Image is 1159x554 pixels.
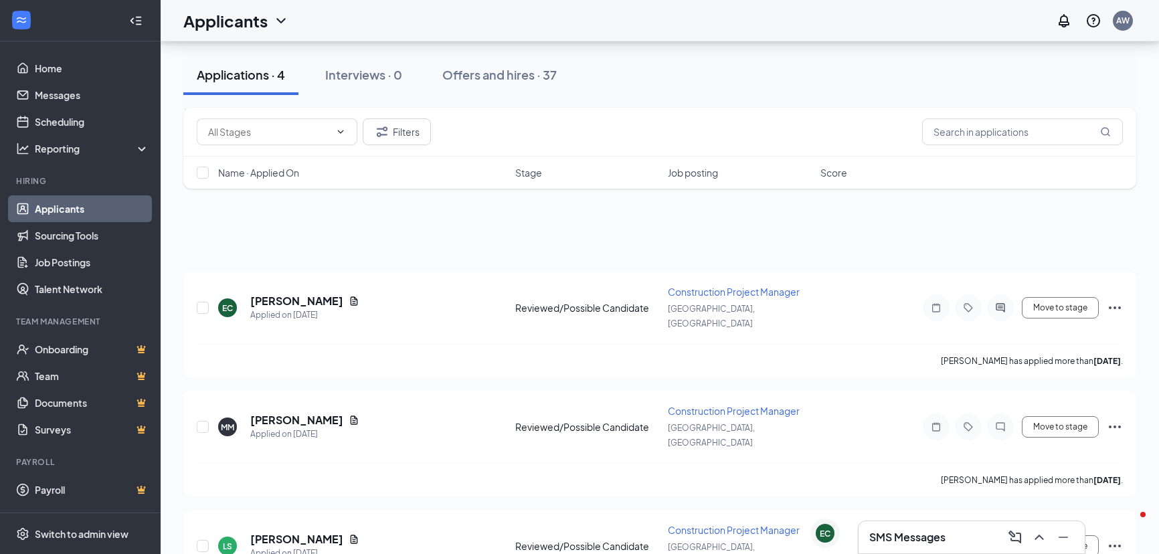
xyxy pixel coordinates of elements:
input: Search in applications [922,118,1123,145]
b: [DATE] [1093,475,1121,485]
svg: Minimize [1055,529,1071,545]
h3: SMS Messages [869,530,946,545]
span: Stage [515,166,542,179]
button: Minimize [1053,527,1074,548]
div: Interviews · 0 [325,66,402,83]
div: Applied on [DATE] [250,428,359,441]
a: Talent Network [35,276,149,302]
svg: Settings [16,527,29,541]
div: Team Management [16,316,147,327]
svg: Notifications [1056,13,1072,29]
button: Move to stage [1022,297,1099,318]
svg: ChevronDown [335,126,346,137]
p: [PERSON_NAME] has applied more than . [941,474,1123,486]
svg: ActiveChat [992,302,1008,313]
div: Switch to admin view [35,527,128,541]
a: Sourcing Tools [35,222,149,249]
span: [GEOGRAPHIC_DATA], [GEOGRAPHIC_DATA] [668,423,755,448]
div: MM [221,422,234,433]
svg: WorkstreamLogo [15,13,28,27]
input: All Stages [208,124,330,139]
div: Applied on [DATE] [250,308,359,322]
button: ChevronUp [1029,527,1050,548]
div: LS [223,541,232,552]
a: Messages [35,82,149,108]
div: Reviewed/Possible Candidate [515,420,660,434]
span: [GEOGRAPHIC_DATA], [GEOGRAPHIC_DATA] [668,304,755,329]
h5: [PERSON_NAME] [250,532,343,547]
svg: QuestionInfo [1085,13,1101,29]
a: OnboardingCrown [35,336,149,363]
a: Home [35,55,149,82]
a: TeamCrown [35,363,149,389]
span: Construction Project Manager [668,286,800,298]
span: Score [820,166,847,179]
svg: Analysis [16,142,29,155]
svg: Document [349,296,359,306]
iframe: Intercom live chat [1113,509,1146,541]
a: Job Postings [35,249,149,276]
b: [DATE] [1093,356,1121,366]
h1: Applicants [183,9,268,32]
a: SurveysCrown [35,416,149,443]
svg: Ellipses [1107,300,1123,316]
svg: Filter [374,124,390,140]
span: Job posting [668,166,718,179]
div: Hiring [16,175,147,187]
div: Applications · 4 [197,66,285,83]
a: PayrollCrown [35,476,149,503]
div: AW [1116,15,1130,26]
svg: MagnifyingGlass [1100,126,1111,137]
a: Applicants [35,195,149,222]
button: Filter Filters [363,118,431,145]
div: Reviewed/Possible Candidate [515,539,660,553]
a: Scheduling [35,108,149,135]
div: Reporting [35,142,150,155]
svg: Document [349,415,359,426]
h5: [PERSON_NAME] [250,294,343,308]
span: Name · Applied On [218,166,299,179]
button: Move to stage [1022,416,1099,438]
h5: [PERSON_NAME] [250,413,343,428]
svg: Collapse [129,14,143,27]
svg: ChatInactive [992,422,1008,432]
svg: Note [928,302,944,313]
svg: ChevronUp [1031,529,1047,545]
div: EC [820,528,830,539]
svg: ChevronDown [273,13,289,29]
svg: ComposeMessage [1007,529,1023,545]
svg: Ellipses [1107,419,1123,435]
div: Offers and hires · 37 [442,66,557,83]
button: ComposeMessage [1004,527,1026,548]
svg: Ellipses [1107,538,1123,554]
div: EC [222,302,233,314]
div: Reviewed/Possible Candidate [515,301,660,314]
p: [PERSON_NAME] has applied more than . [941,355,1123,367]
span: Construction Project Manager [668,405,800,417]
svg: Tag [960,422,976,432]
svg: Tag [960,302,976,313]
div: Payroll [16,456,147,468]
span: Construction Project Manager [668,524,800,536]
svg: Note [928,422,944,432]
svg: Document [349,534,359,545]
a: DocumentsCrown [35,389,149,416]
